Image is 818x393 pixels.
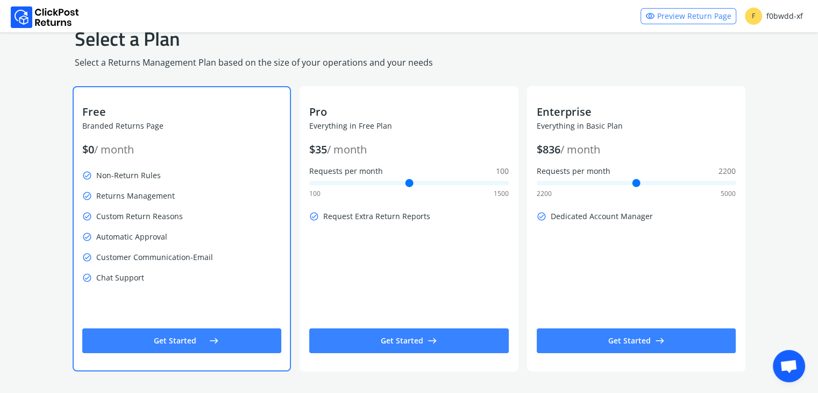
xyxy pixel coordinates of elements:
span: check_circle [82,188,92,203]
a: visibilityPreview Return Page [641,8,736,24]
div: f0bwdd-xf [745,8,803,25]
span: 2200 [719,166,736,177]
span: / month [327,142,367,157]
span: 2200 [537,190,552,198]
button: Get Startedeast [309,328,509,353]
p: Customer Communication-Email [82,250,282,265]
span: visibility [645,9,655,24]
span: check_circle [82,209,92,224]
span: check_circle [537,209,546,224]
p: Chat Support [82,270,282,285]
span: / month [560,142,600,157]
span: east [428,333,437,348]
p: $ 35 [309,142,509,157]
span: east [209,333,219,348]
p: Enterprise [537,104,736,120]
span: check_circle [82,270,92,285]
p: Request Extra Return Reports [309,209,509,224]
h1: Select a Plan [75,26,744,52]
p: Dedicated Account Manager [537,209,736,224]
p: Everything in Free Plan [309,121,509,131]
p: Branded Returns Page [82,121,282,131]
span: / month [94,142,134,157]
button: Get Startedeast [82,328,282,353]
p: Automatic Approval [82,229,282,244]
span: 1500 [494,190,509,198]
label: Requests per month [537,166,736,177]
span: check_circle [309,209,319,224]
p: Custom Return Reasons [82,209,282,224]
label: Requests per month [309,166,509,177]
span: check_circle [82,229,92,244]
img: Logo [11,6,79,28]
span: 100 [309,190,321,198]
span: east [655,333,665,348]
p: Select a Returns Management Plan based on the size of your operations and your needs [75,56,744,69]
p: Pro [309,104,509,120]
p: Returns Management [82,188,282,203]
span: 5000 [721,190,736,198]
span: F [745,8,762,25]
button: Get Startedeast [537,328,736,353]
p: Non-Return Rules [82,168,282,183]
span: 100 [496,166,509,177]
p: $ 836 [537,142,736,157]
p: $ 0 [82,142,282,157]
div: Open chat [773,350,805,382]
span: check_circle [82,168,92,183]
span: check_circle [82,250,92,265]
p: Free [82,104,282,120]
p: Everything in Basic Plan [537,121,736,131]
